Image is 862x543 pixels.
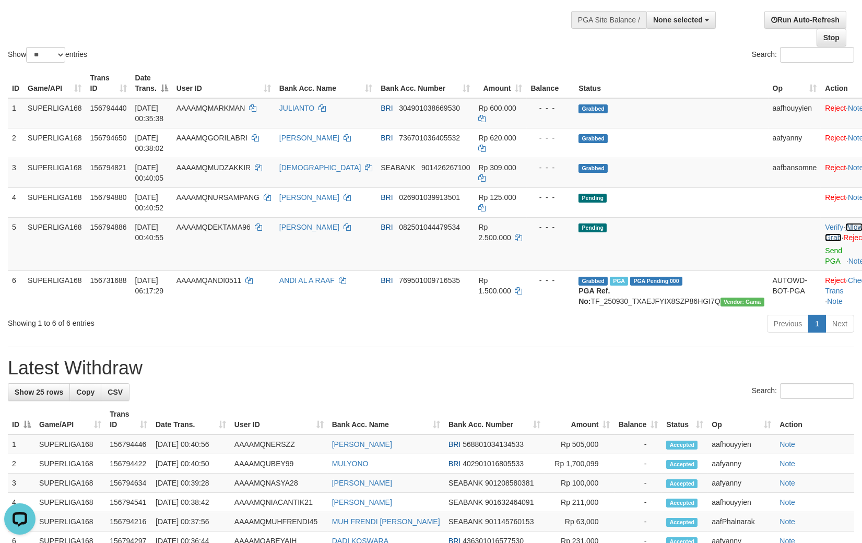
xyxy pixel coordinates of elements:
[769,158,821,187] td: aafbansomne
[448,517,483,526] span: SEABANK
[105,493,151,512] td: 156794541
[381,223,393,231] span: BRI
[578,277,608,286] span: Grabbed
[35,405,105,434] th: Game/API: activate to sort column ascending
[545,493,615,512] td: Rp 211,000
[478,163,516,172] span: Rp 309.000
[275,68,376,98] th: Bank Acc. Name: activate to sort column ascending
[151,493,230,512] td: [DATE] 00:38:42
[35,454,105,474] td: SUPERLIGA168
[90,276,127,285] span: 156731688
[825,134,846,142] a: Reject
[135,276,164,295] span: [DATE] 06:17:29
[35,493,105,512] td: SUPERLIGA168
[485,479,534,487] span: Copy 901208580381 to clipboard
[176,104,245,112] span: AAAAMQMARKMAN
[26,47,65,63] select: Showentries
[8,158,23,187] td: 3
[8,358,854,379] h1: Latest Withdraw
[23,187,86,217] td: SUPERLIGA168
[86,68,131,98] th: Trans ID: activate to sort column ascending
[808,315,826,333] a: 1
[8,47,87,63] label: Show entries
[131,68,172,98] th: Date Trans.: activate to sort column descending
[381,276,393,285] span: BRI
[151,405,230,434] th: Date Trans.: activate to sort column ascending
[8,128,23,158] td: 2
[448,459,460,468] span: BRI
[399,276,460,285] span: Copy 769501009716535 to clipboard
[666,460,698,469] span: Accepted
[825,246,842,265] a: Send PGA
[662,405,707,434] th: Status: activate to sort column ascending
[8,98,23,128] td: 1
[752,383,854,399] label: Search:
[23,217,86,270] td: SUPERLIGA168
[630,277,682,286] span: PGA Pending
[448,479,483,487] span: SEABANK
[35,474,105,493] td: SUPERLIGA168
[332,517,440,526] a: MUH FRENDI [PERSON_NAME]
[172,68,275,98] th: User ID: activate to sort column ascending
[615,434,663,454] td: -
[332,479,392,487] a: [PERSON_NAME]
[666,441,698,450] span: Accepted
[8,454,35,474] td: 2
[421,163,470,172] span: Copy 901426267100 to clipboard
[752,47,854,63] label: Search:
[666,518,698,527] span: Accepted
[8,383,70,401] a: Show 25 rows
[279,104,314,112] a: JULIANTO
[399,223,460,231] span: Copy 082501044479534 to clipboard
[381,163,415,172] span: SEABANK
[769,270,821,311] td: AUTOWD-BOT-PGA
[610,277,628,286] span: Marked by aafromsomean
[545,454,615,474] td: Rp 1,700,099
[332,459,369,468] a: MULYONO
[545,434,615,454] td: Rp 505,000
[825,223,843,231] a: Verify
[578,223,607,232] span: Pending
[578,194,607,203] span: Pending
[8,314,351,328] div: Showing 1 to 6 of 6 entries
[448,498,483,506] span: SEABANK
[135,193,164,212] span: [DATE] 00:40:52
[463,459,524,468] span: Copy 402901016805533 to clipboard
[23,68,86,98] th: Game/API: activate to sort column ascending
[279,193,339,202] a: [PERSON_NAME]
[151,512,230,532] td: [DATE] 00:37:56
[8,68,23,98] th: ID
[279,134,339,142] a: [PERSON_NAME]
[135,163,164,182] span: [DATE] 00:40:05
[825,315,854,333] a: Next
[780,517,795,526] a: Note
[230,454,328,474] td: AAAAMQUBEY99
[545,405,615,434] th: Amount: activate to sort column ascending
[105,474,151,493] td: 156794634
[381,193,393,202] span: BRI
[769,68,821,98] th: Op: activate to sort column ascending
[545,512,615,532] td: Rp 63,000
[176,163,251,172] span: AAAAMQMUDZAKKIR
[666,499,698,507] span: Accepted
[707,474,775,493] td: aafyanny
[653,16,703,24] span: None selected
[646,11,716,29] button: None selected
[101,383,129,401] a: CSV
[105,405,151,434] th: Trans ID: activate to sort column ascending
[780,459,795,468] a: Note
[279,276,335,285] a: ANDI AL A RAAF
[478,134,516,142] span: Rp 620.000
[707,512,775,532] td: aafPhalnarak
[15,388,63,396] span: Show 25 rows
[531,133,571,143] div: - - -
[827,297,843,305] a: Note
[780,479,795,487] a: Note
[545,474,615,493] td: Rp 100,000
[23,158,86,187] td: SUPERLIGA168
[332,440,392,448] a: [PERSON_NAME]
[135,104,164,123] span: [DATE] 00:35:38
[578,287,610,305] b: PGA Ref. No:
[764,11,846,29] a: Run Auto-Refresh
[35,512,105,532] td: SUPERLIGA168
